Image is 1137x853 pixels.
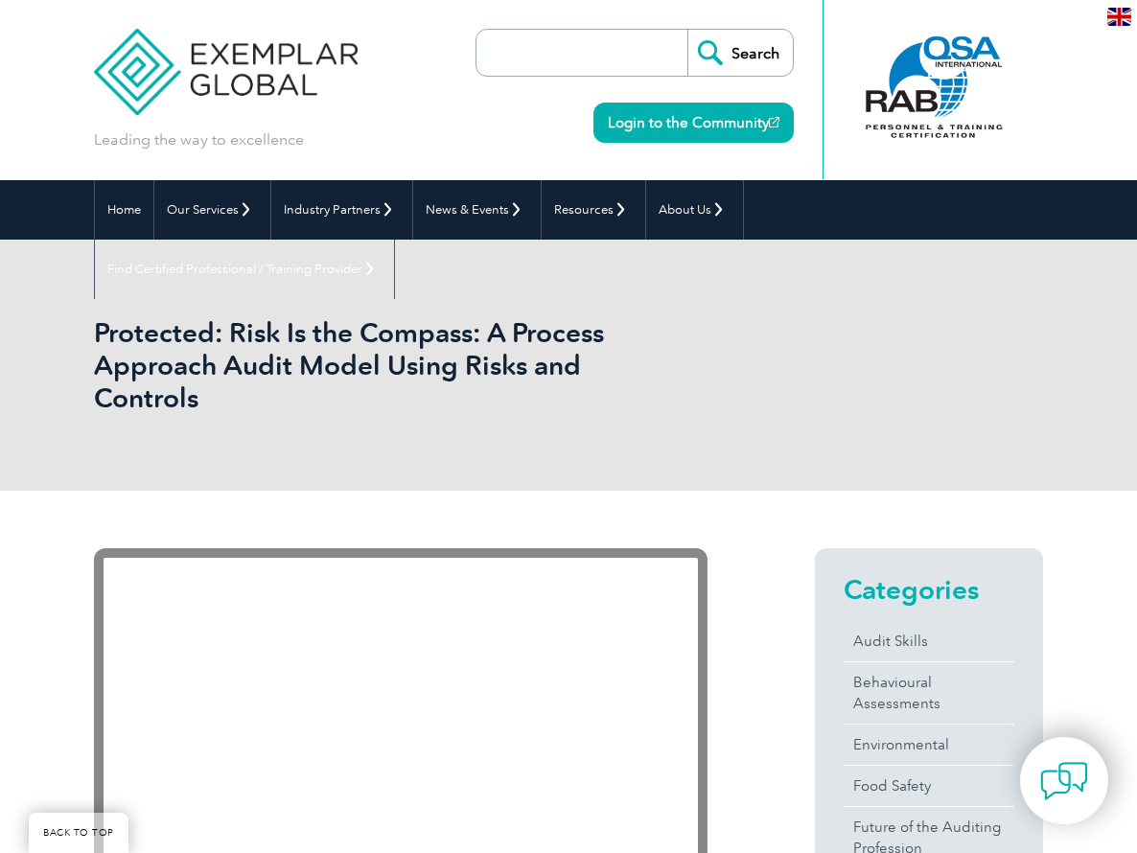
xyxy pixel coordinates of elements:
[646,180,743,240] a: About Us
[687,30,793,76] input: Search
[1107,8,1131,26] img: en
[844,621,1014,661] a: Audit Skills
[413,180,541,240] a: News & Events
[271,180,412,240] a: Industry Partners
[844,574,1014,605] h2: Categories
[94,129,304,150] p: Leading the way to excellence
[1040,757,1088,805] img: contact-chat.png
[769,117,779,127] img: open_square.png
[542,180,645,240] a: Resources
[844,725,1014,765] a: Environmental
[844,766,1014,806] a: Food Safety
[154,180,270,240] a: Our Services
[95,180,153,240] a: Home
[94,316,616,414] h1: Protected: Risk Is the Compass: A Process Approach Audit Model Using Risks and Controls
[95,240,394,299] a: Find Certified Professional / Training Provider
[593,103,794,143] a: Login to the Community
[29,813,128,853] a: BACK TO TOP
[844,662,1014,724] a: Behavioural Assessments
